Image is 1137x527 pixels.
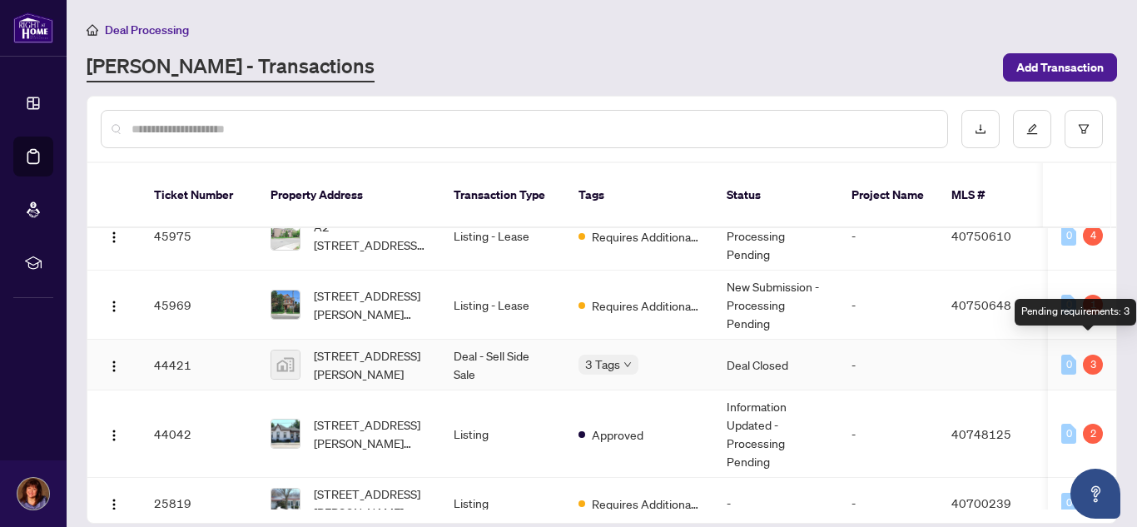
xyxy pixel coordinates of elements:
[951,495,1011,510] span: 40700239
[271,420,300,448] img: thumbnail-img
[141,390,257,478] td: 44042
[1013,110,1051,148] button: edit
[1083,295,1103,315] div: 1
[141,340,257,390] td: 44421
[1061,295,1076,315] div: 0
[1083,424,1103,444] div: 2
[271,221,300,250] img: thumbnail-img
[838,271,938,340] td: -
[271,489,300,517] img: thumbnail-img
[713,340,838,390] td: Deal Closed
[1065,110,1103,148] button: filter
[938,163,1038,228] th: MLS #
[314,286,427,323] span: [STREET_ADDRESS][PERSON_NAME][PERSON_NAME][PERSON_NAME]
[314,346,427,383] span: [STREET_ADDRESS][PERSON_NAME]
[141,271,257,340] td: 45969
[314,415,427,452] span: [STREET_ADDRESS][PERSON_NAME][PERSON_NAME]
[107,300,121,313] img: Logo
[623,360,632,369] span: down
[951,297,1011,312] span: 40750648
[713,163,838,228] th: Status
[951,426,1011,441] span: 40748125
[101,222,127,249] button: Logo
[961,110,1000,148] button: download
[592,296,700,315] span: Requires Additional Docs
[585,355,620,374] span: 3 Tags
[838,201,938,271] td: -
[440,201,565,271] td: Listing - Lease
[838,163,938,228] th: Project Name
[713,201,838,271] td: New Submission - Processing Pending
[314,217,427,254] span: A2-[STREET_ADDRESS][PERSON_NAME]
[838,340,938,390] td: -
[271,351,300,379] img: thumbnail-img
[101,490,127,516] button: Logo
[951,228,1011,243] span: 40750610
[107,429,121,442] img: Logo
[101,291,127,318] button: Logo
[257,163,440,228] th: Property Address
[713,390,838,478] td: Information Updated - Processing Pending
[105,22,189,37] span: Deal Processing
[1083,355,1103,375] div: 3
[838,390,938,478] td: -
[1070,469,1120,519] button: Open asap
[1061,424,1076,444] div: 0
[1078,123,1090,135] span: filter
[107,498,121,511] img: Logo
[101,420,127,447] button: Logo
[1026,123,1038,135] span: edit
[17,478,49,510] img: Profile Icon
[975,123,986,135] span: download
[440,340,565,390] td: Deal - Sell Side Sale
[713,271,838,340] td: New Submission - Processing Pending
[1016,54,1104,81] span: Add Transaction
[101,351,127,378] button: Logo
[1003,53,1117,82] button: Add Transaction
[107,231,121,244] img: Logo
[440,163,565,228] th: Transaction Type
[1061,493,1076,513] div: 0
[141,163,257,228] th: Ticket Number
[1061,355,1076,375] div: 0
[592,425,643,444] span: Approved
[141,201,257,271] td: 45975
[271,291,300,319] img: thumbnail-img
[592,227,700,246] span: Requires Additional Docs
[565,163,713,228] th: Tags
[13,12,53,43] img: logo
[1061,226,1076,246] div: 0
[440,390,565,478] td: Listing
[1083,226,1103,246] div: 4
[87,24,98,36] span: home
[440,271,565,340] td: Listing - Lease
[87,52,375,82] a: [PERSON_NAME] - Transactions
[107,360,121,373] img: Logo
[592,495,700,513] span: Requires Additional Docs
[1015,299,1136,326] div: Pending requirements: 3
[314,485,427,521] span: [STREET_ADDRESS][PERSON_NAME]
